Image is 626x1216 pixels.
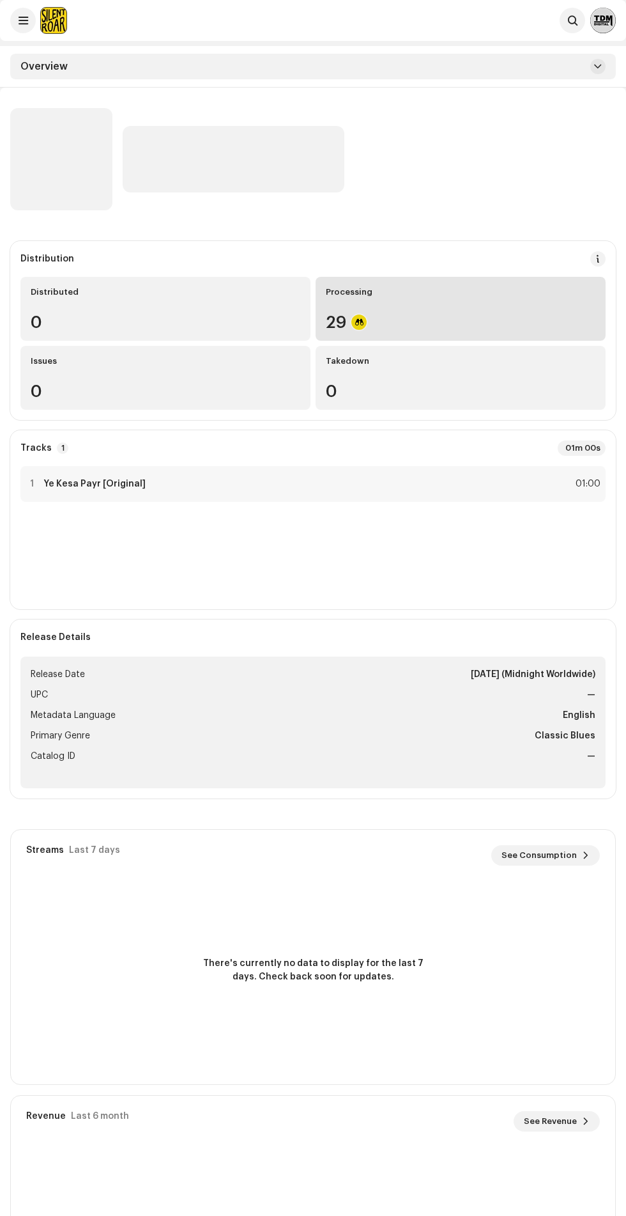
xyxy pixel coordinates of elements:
div: Distribution [20,254,74,264]
span: There's currently no data to display for the last 7 days. Check back soon for updates. [198,957,428,984]
span: See Revenue [524,1109,577,1134]
strong: — [587,687,595,703]
div: Distributed [31,287,300,297]
span: UPC [31,687,48,703]
strong: Classic Blues [535,728,595,744]
div: Last 6 month [71,1111,129,1121]
p-badge: 1 [57,442,68,454]
img: fcfd72e7-8859-4002-b0df-9a7058150634 [41,8,66,33]
strong: Release Details [20,632,91,643]
strong: English [563,708,595,723]
span: Overview [20,61,68,72]
div: Revenue [26,1111,66,1121]
strong: Tracks [20,443,52,453]
img: 65031b36-32a7-4a9e-8b9b-71e166af45ed [590,8,616,33]
div: Processing [326,287,595,297]
div: Last 7 days [69,845,120,855]
strong: Ye Kesa Payr [Original] [43,479,146,489]
span: Primary Genre [31,728,90,744]
div: Takedown [326,356,595,366]
span: See Consumption [501,843,577,868]
span: Catalog ID [31,749,75,764]
strong: — [587,749,595,764]
span: Release Date [31,667,85,682]
button: See Consumption [491,845,600,866]
div: Streams [26,845,64,855]
div: 01:00 [572,476,600,492]
strong: [DATE] (Midnight Worldwide) [471,667,595,682]
div: Issues [31,356,300,366]
div: 01m 00s [558,440,606,456]
button: See Revenue [514,1111,600,1132]
span: Metadata Language [31,708,116,723]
